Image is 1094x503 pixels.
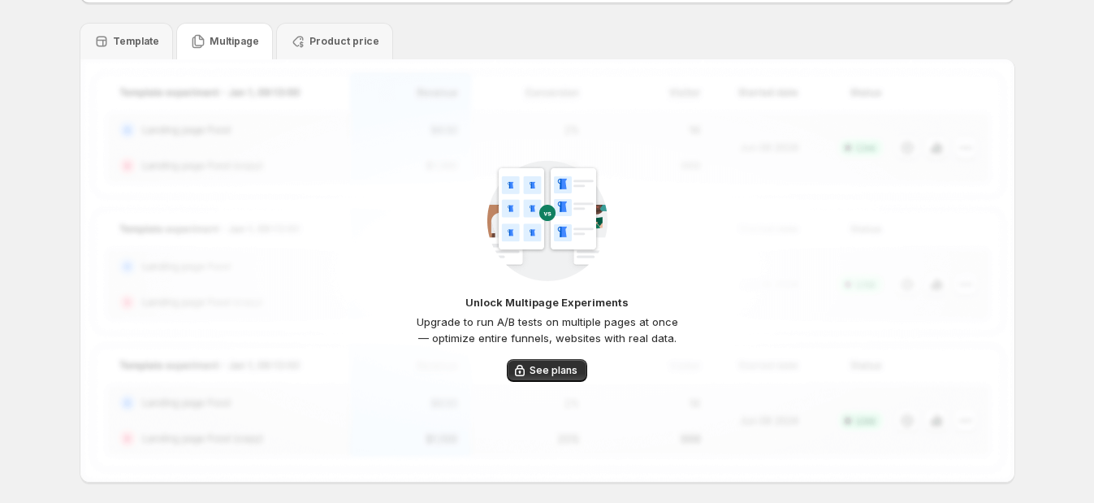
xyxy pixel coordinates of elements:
[465,294,629,310] p: Unlock Multipage Experiments
[210,35,259,48] p: Multipage
[113,35,159,48] p: Template
[309,35,379,48] p: Product price
[530,364,577,377] span: See plans
[413,314,681,346] p: Upgrade to run A/B tests on multiple pages at once — optimize entire funnels, websites with real ...
[487,160,608,281] img: CampaignGroupTemplate
[507,359,587,382] button: See plans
